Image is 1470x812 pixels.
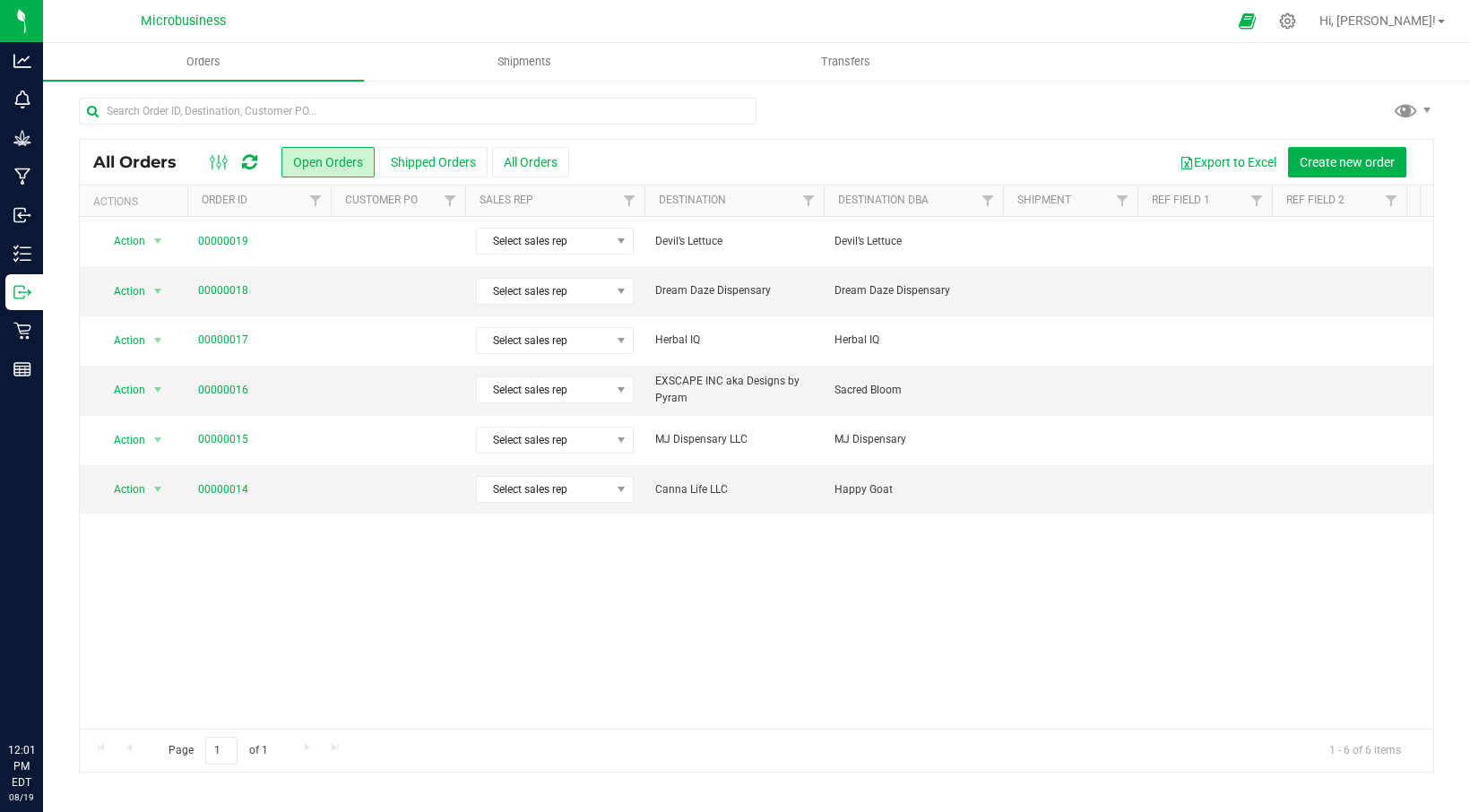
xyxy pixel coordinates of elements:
[480,194,533,206] a: Sales Rep
[834,382,992,399] span: Sacred Bloom
[655,373,813,407] span: EXSCAPE INC aka Designs by Pyram
[18,669,72,722] iframe: Resource center
[205,737,238,764] input: 1
[198,481,248,498] a: 00000014
[147,279,169,304] span: select
[1315,737,1415,764] span: 1 - 6 of 6 items
[615,186,644,216] a: Filter
[198,332,248,349] a: 00000017
[198,282,248,299] a: 00000018
[1152,194,1210,206] a: Ref Field 1
[1017,194,1071,206] a: Shipment
[834,481,992,498] span: Happy Goat
[1242,186,1272,216] a: Filter
[13,129,31,147] inline-svg: Grow
[477,477,610,502] span: Select sales rep
[79,98,757,125] input: Search Order ID, Destination, Customer PO...
[973,186,1003,216] a: Filter
[13,206,31,224] inline-svg: Inbound
[364,43,685,81] a: Shipments
[1227,4,1267,39] span: Open Ecommerce Menu
[13,283,31,301] inline-svg: Outbound
[477,229,610,254] span: Select sales rep
[477,328,610,353] span: Select sales rep
[98,428,146,453] span: Action
[477,377,610,402] span: Select sales rep
[1286,194,1345,206] a: Ref Field 2
[147,377,169,402] span: select
[1377,186,1406,216] a: Filter
[147,229,169,254] span: select
[153,737,282,764] span: Page of 1
[13,322,31,340] inline-svg: Retail
[655,233,813,250] span: Devil’s Lettuce
[93,195,180,208] div: Actions
[655,282,813,299] span: Dream Daze Dispensary
[98,328,146,353] span: Action
[198,233,248,250] a: 00000019
[838,194,929,206] a: Destination DBA
[1168,147,1288,177] button: Export to Excel
[685,43,1006,81] a: Transfers
[98,229,146,254] span: Action
[345,194,418,206] a: Customer PO
[1300,155,1395,169] span: Create new order
[655,481,813,498] span: Canna Life LLC
[98,377,146,402] span: Action
[98,279,146,304] span: Action
[13,91,31,108] inline-svg: Monitoring
[93,152,195,172] span: All Orders
[301,186,331,216] a: Filter
[1288,147,1406,177] button: Create new order
[1108,186,1137,216] a: Filter
[834,282,992,299] span: Dream Daze Dispensary
[141,13,226,29] span: Microbusiness
[477,428,610,453] span: Select sales rep
[477,279,610,304] span: Select sales rep
[834,332,992,349] span: Herbal IQ
[281,147,375,177] button: Open Orders
[202,194,247,206] a: Order ID
[436,186,465,216] a: Filter
[98,477,146,502] span: Action
[147,428,169,453] span: select
[43,43,364,81] a: Orders
[794,186,824,216] a: Filter
[13,245,31,263] inline-svg: Inventory
[8,790,35,804] p: 08/19
[162,54,245,70] span: Orders
[13,52,31,70] inline-svg: Analytics
[379,147,488,177] button: Shipped Orders
[655,431,813,448] span: MJ Dispensary LLC
[834,431,992,448] span: MJ Dispensary
[198,382,248,399] a: 00000016
[13,168,31,186] inline-svg: Manufacturing
[147,328,169,353] span: select
[834,233,992,250] span: Devil’s Lettuce
[147,477,169,502] span: select
[13,360,31,378] inline-svg: Reports
[492,147,569,177] button: All Orders
[198,431,248,448] a: 00000015
[8,742,35,790] p: 12:01 PM EDT
[473,54,575,70] span: Shipments
[1319,13,1436,28] span: Hi, [PERSON_NAME]!
[1276,13,1299,30] div: Manage settings
[659,194,726,206] a: Destination
[655,332,813,349] span: Herbal IQ
[797,54,895,70] span: Transfers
